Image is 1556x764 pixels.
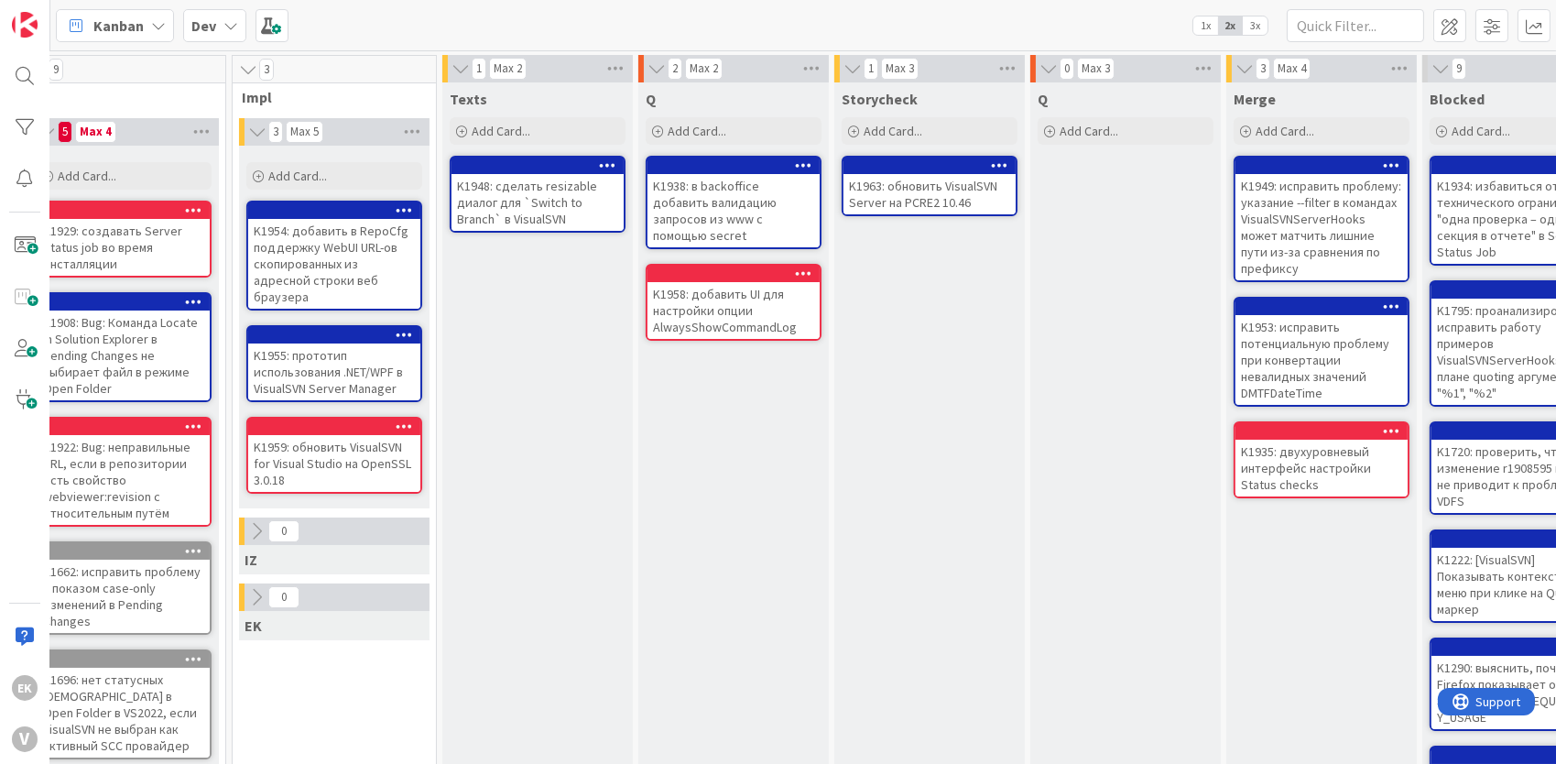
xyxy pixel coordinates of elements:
div: Max 3 [886,64,914,73]
div: K1938: в backoffice добавить валидацию запросов из www с помощью secret [647,158,820,247]
div: K1953: исправить потенциальную проблему при конвертации невалидных значений DMTFDateTime [1235,299,1408,405]
span: 3 [268,121,283,143]
span: 1 [472,58,486,80]
span: Blocked [1430,90,1485,108]
span: Add Card... [58,168,116,184]
div: K1662: исправить проблему с показом case-only изменений в Pending Changes [38,543,210,633]
div: K1954: добавить в RepoCfg поддержку WebUI URL-ов скопированных из адресной строки веб браузера [248,202,420,309]
div: K1935: двухуровневый интерфейс настройки Status checks [1235,440,1408,497]
div: EK [12,675,38,701]
span: EK [245,617,262,635]
div: K1963: обновить VisualSVN Server на PCRE2 10.46 [843,158,1016,214]
span: Kanban [93,15,144,37]
span: Add Card... [864,123,922,139]
span: 0 [268,586,299,608]
span: Add Card... [1256,123,1314,139]
span: 0 [1060,58,1074,80]
div: K1958: добавить UI для настройки опции AlwaysShowCommandLog [647,282,820,339]
span: 3 [259,59,274,81]
span: 1x [1193,16,1218,35]
span: 9 [1452,58,1466,80]
span: 5 [58,121,72,143]
img: Visit kanbanzone.com [12,12,38,38]
span: IZ [245,551,257,569]
span: Merge [1234,90,1276,108]
span: Q [646,90,656,108]
div: K1696: нет статусных [DEMOGRAPHIC_DATA] в Open Folder в VS2022, если VisualSVN не выбран как акти... [38,651,210,758]
span: Add Card... [1060,123,1118,139]
span: 3x [1243,16,1268,35]
span: 3 [1256,58,1270,80]
div: Max 4 [80,127,112,136]
input: Quick Filter... [1287,9,1424,42]
div: K1948: сделать resizable диалог для `Switch to Branch` в VisualSVN [452,174,624,231]
span: Storycheck [842,90,918,108]
span: Texts [450,90,487,108]
div: V [12,726,38,752]
div: K1929: создавать Server Status job во время инсталляции [38,219,210,276]
div: K1908: Bug: Команда Locate in Solution Explorer в Pending Changes не выбирает файл в режиме Open ... [38,294,210,400]
span: 9 [49,59,63,81]
div: K1953: исправить потенциальную проблему при конвертации невалидных значений DMTFDateTime [1235,315,1408,405]
div: Max 3 [1082,64,1110,73]
div: K1963: обновить VisualSVN Server на PCRE2 10.46 [843,174,1016,214]
div: Max 2 [494,64,522,73]
b: Dev [191,16,216,35]
span: 1 [864,58,878,80]
span: Impl [242,88,413,106]
span: Add Card... [668,123,726,139]
div: K1954: добавить в RepoCfg поддержку WebUI URL-ов скопированных из адресной строки веб браузера [248,219,420,309]
span: 2 [668,58,682,80]
div: K1922: Bug: неправильные URL, если в репозитории есть свойство webviewer:revision с относительным... [38,435,210,525]
div: K1696: нет статусных [DEMOGRAPHIC_DATA] в Open Folder в VS2022, если VisualSVN не выбран как акти... [38,668,210,758]
div: K1949: исправить проблему: указание --filter в командах VisualSVNServerHooks может матчить лишние... [1235,158,1408,280]
div: Max 4 [1278,64,1306,73]
span: Q [1038,90,1048,108]
div: K1959: обновить VisualSVN for Visual Studio на OpenSSL 3.0.18 [248,435,420,492]
div: K1662: исправить проблему с показом case-only изменений в Pending Changes [38,560,210,633]
div: K1959: обновить VisualSVN for Visual Studio на OpenSSL 3.0.18 [248,419,420,492]
div: K1938: в backoffice добавить валидацию запросов из www с помощью secret [647,174,820,247]
div: K1922: Bug: неправильные URL, если в репозитории есть свойство webviewer:revision с относительным... [38,419,210,525]
div: Max 2 [690,64,718,73]
div: K1948: сделать resizable диалог для `Switch to Branch` в VisualSVN [452,158,624,231]
span: Add Card... [1452,123,1510,139]
span: 2x [1218,16,1243,35]
span: Q [31,88,202,106]
span: Add Card... [472,123,530,139]
span: Support [38,3,83,25]
div: K1908: Bug: Команда Locate in Solution Explorer в Pending Changes не выбирает файл в режиме Open ... [38,311,210,400]
div: Max 5 [290,127,319,136]
div: K1955: прототип использования .NET/WPF в VisualSVN Server Manager [248,327,420,400]
div: K1929: создавать Server Status job во время инсталляции [38,202,210,276]
span: 0 [268,520,299,542]
div: K1958: добавить UI для настройки опции AlwaysShowCommandLog [647,266,820,339]
div: K1935: двухуровневый интерфейс настройки Status checks [1235,423,1408,497]
div: K1949: исправить проблему: указание --filter в командах VisualSVNServerHooks может матчить лишние... [1235,174,1408,280]
span: Add Card... [268,168,327,184]
div: K1955: прототип использования .NET/WPF в VisualSVN Server Manager [248,344,420,400]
